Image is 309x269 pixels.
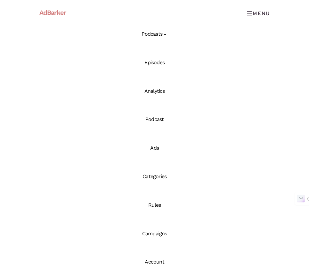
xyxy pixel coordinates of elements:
[39,105,270,134] a: Podcast
[243,6,270,19] button: Toggle navigation
[39,20,270,48] a: Podcasts
[39,5,66,20] a: AdBarker
[39,48,270,77] a: Episodes
[39,77,270,106] a: Analytics
[39,220,270,248] a: Campaigns
[39,134,270,162] a: Ads
[39,162,270,191] a: Categories
[39,191,270,220] a: Rules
